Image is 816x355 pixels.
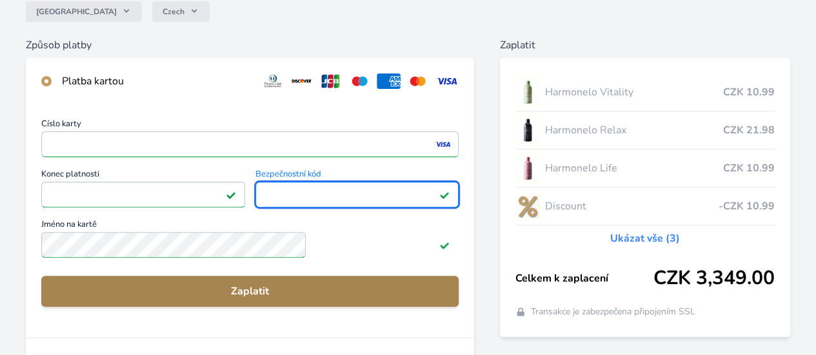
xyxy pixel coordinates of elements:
[434,139,452,150] img: visa
[26,37,474,53] h6: Způsob platby
[41,276,459,307] button: Zaplatit
[52,283,448,299] span: Zaplatit
[163,6,184,17] span: Czech
[515,190,540,222] img: discount-lo.png
[41,120,459,131] span: Číslo karty
[545,160,723,176] span: Harmonelo Life
[406,73,430,89] img: mc.svg
[26,1,142,22] button: [GEOGRAPHIC_DATA]
[377,73,401,89] img: amex.svg
[719,198,775,214] span: -CZK 10.99
[348,73,372,89] img: maestro.svg
[255,170,459,182] span: Bezpečnostní kód
[319,73,343,89] img: jcb.svg
[290,73,313,89] img: discover.svg
[226,189,236,200] img: Platné pole
[545,198,719,214] span: Discount
[723,84,775,100] span: CZK 10.99
[261,186,453,204] iframe: Iframe pro bezpečnostní kód
[261,73,285,89] img: diners.svg
[41,232,306,258] input: Jméno na kartěPlatné pole
[515,114,540,146] img: CLEAN_RELAX_se_stinem_x-lo.jpg
[515,152,540,184] img: CLEAN_LIFE_se_stinem_x-lo.jpg
[41,220,459,232] span: Jméno na kartě
[439,240,450,250] img: Platné pole
[435,73,459,89] img: visa.svg
[723,122,775,138] span: CZK 21.98
[47,186,239,204] iframe: Iframe pro datum vypršení platnosti
[545,122,723,138] span: Harmonelo Relax
[610,231,680,246] a: Ukázat vše (3)
[515,271,653,286] span: Celkem k zaplacení
[500,37,790,53] h6: Zaplatit
[47,135,453,153] iframe: Iframe pro číslo karty
[545,84,723,100] span: Harmonelo Vitality
[41,170,245,182] span: Konec platnosti
[653,267,775,290] span: CZK 3,349.00
[152,1,210,22] button: Czech
[723,160,775,176] span: CZK 10.99
[62,73,251,89] div: Platba kartou
[531,305,695,318] span: Transakce je zabezpečena připojením SSL
[515,76,540,108] img: CLEAN_VITALITY_se_stinem_x-lo.jpg
[439,189,450,200] img: Platné pole
[36,6,117,17] span: [GEOGRAPHIC_DATA]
